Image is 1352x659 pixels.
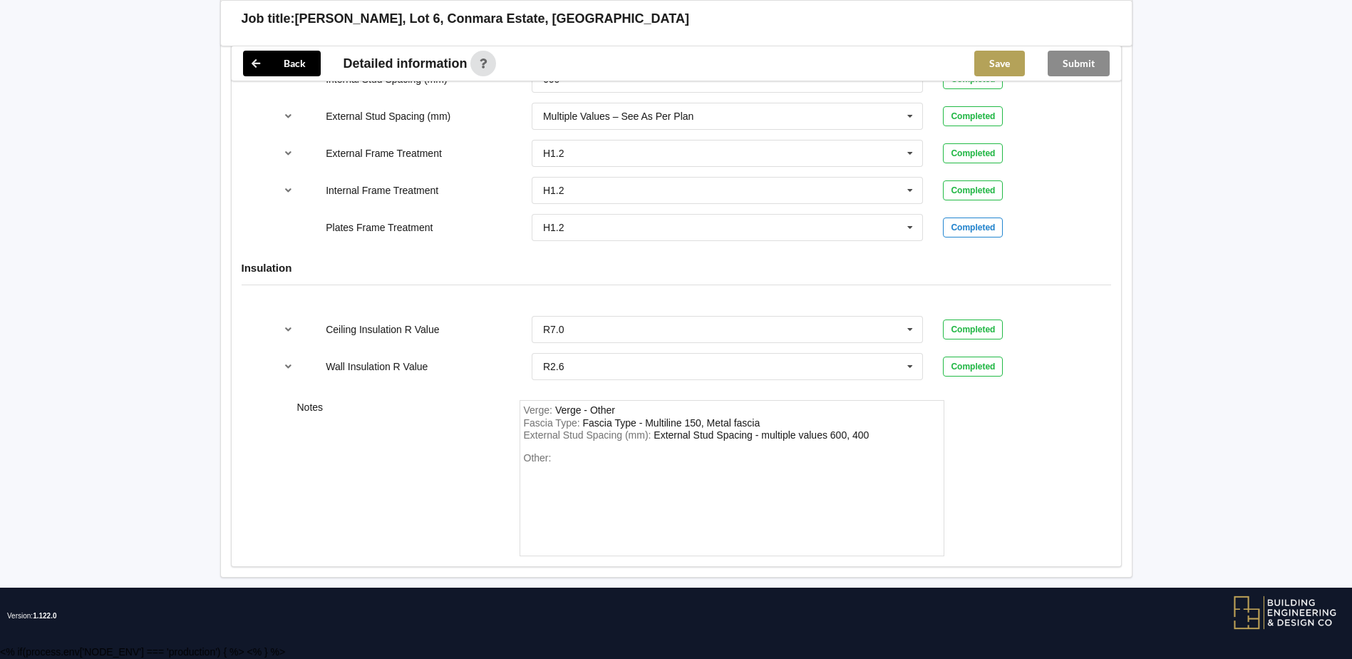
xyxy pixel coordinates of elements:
[242,11,295,27] h3: Job title:
[943,106,1003,126] div: Completed
[326,222,433,233] label: Plates Frame Treatment
[274,178,302,203] button: reference-toggle
[524,429,654,441] span: External Stud Spacing (mm) :
[326,324,439,335] label: Ceiling Insulation R Value
[274,141,302,166] button: reference-toggle
[274,317,302,342] button: reference-toggle
[654,429,869,441] div: ExternalStudSpacing
[543,74,559,84] div: 600
[274,103,302,129] button: reference-toggle
[543,185,564,195] div: H1.2
[943,357,1003,377] div: Completed
[7,588,57,645] span: Version:
[520,400,944,556] form: notes-field
[287,400,510,556] div: Notes
[543,111,693,121] div: Multiple Values – See As Per Plan
[943,180,1003,200] div: Completed
[543,223,564,233] div: H1.2
[274,354,302,379] button: reference-toggle
[326,73,447,85] label: Internal Stud Spacing (mm)
[524,417,583,429] span: Fascia Type :
[1233,595,1338,630] img: BEDC logo
[943,218,1003,237] div: Completed
[524,404,555,416] span: Verge :
[326,185,438,196] label: Internal Frame Treatment
[242,261,1111,275] h4: Insulation
[943,143,1003,163] div: Completed
[344,57,468,70] span: Detailed information
[326,111,450,122] label: External Stud Spacing (mm)
[243,51,321,76] button: Back
[326,361,428,372] label: Wall Insulation R Value
[583,417,760,429] div: FasciaType
[295,11,689,27] h3: [PERSON_NAME], Lot 6, Conmara Estate, [GEOGRAPHIC_DATA]
[524,452,552,464] span: Other:
[555,404,615,416] div: Verge
[326,148,442,159] label: External Frame Treatment
[543,325,564,334] div: R7.0
[33,612,56,620] span: 1.122.0
[543,148,564,158] div: H1.2
[543,362,564,372] div: R2.6
[974,51,1025,76] button: Save
[943,320,1003,339] div: Completed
